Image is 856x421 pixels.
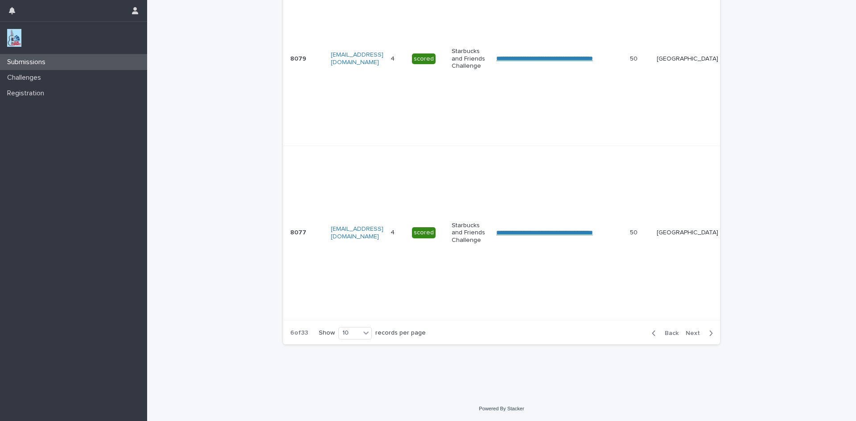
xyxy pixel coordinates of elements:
[375,329,426,337] p: records per page
[645,329,682,337] button: Back
[686,330,705,336] span: Next
[412,227,436,238] div: scored
[7,29,21,47] img: jxsLJbdS1eYBI7rVAS4p
[630,53,639,63] p: 50
[630,227,639,237] p: 50
[319,329,335,337] p: Show
[283,322,315,344] p: 6 of 33
[391,53,396,63] p: 4
[331,226,383,240] a: [EMAIL_ADDRESS][DOMAIN_NAME]
[4,74,48,82] p: Challenges
[290,53,308,63] p: 8079
[452,222,489,244] p: Starbucks and Friends Challenge
[4,89,51,98] p: Registration
[479,406,524,411] a: Powered By Stacker
[290,227,308,237] p: 8077
[331,52,383,65] a: [EMAIL_ADDRESS][DOMAIN_NAME]
[682,329,720,337] button: Next
[452,48,489,70] p: Starbucks and Friends Challenge
[659,330,679,336] span: Back
[391,227,396,237] p: 4
[657,229,718,237] p: [GEOGRAPHIC_DATA]
[412,53,436,65] div: scored
[4,58,53,66] p: Submissions
[657,55,718,63] p: [GEOGRAPHIC_DATA]
[339,328,360,338] div: 10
